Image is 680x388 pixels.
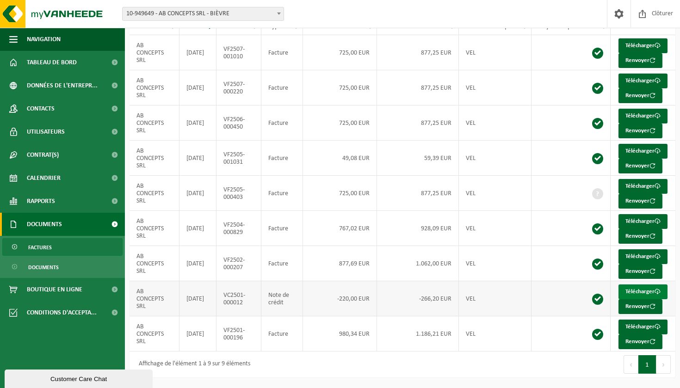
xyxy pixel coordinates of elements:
button: Renvoyer [618,194,662,209]
td: VEL [459,70,532,105]
td: AB CONCEPTS SRL [130,316,179,351]
td: 1.186,21 EUR [377,316,458,351]
span: Boutique en ligne [27,278,82,301]
td: 877,25 EUR [377,105,458,141]
td: 1.062,00 EUR [377,246,458,281]
td: VF2507-000220 [216,70,261,105]
span: Documents [27,213,62,236]
td: Facture [261,35,303,70]
td: 928,09 EUR [377,211,458,246]
td: -266,20 EUR [377,281,458,316]
td: [DATE] [179,211,216,246]
td: VEL [459,176,532,211]
td: VEL [459,35,532,70]
td: Facture [261,316,303,351]
td: 877,69 EUR [303,246,377,281]
a: Télécharger [618,214,668,229]
td: VEL [459,141,532,176]
td: 877,25 EUR [377,35,458,70]
td: VC2501-000012 [216,281,261,316]
td: 725,00 EUR [303,176,377,211]
td: 877,25 EUR [377,176,458,211]
td: Facture [261,70,303,105]
td: VF2507-001010 [216,35,261,70]
td: VF2506-000450 [216,105,261,141]
a: Télécharger [618,109,668,123]
td: [DATE] [179,176,216,211]
iframe: chat widget [5,368,155,388]
span: Navigation [27,28,61,51]
td: [DATE] [179,35,216,70]
span: Rapports [27,190,55,213]
a: Factures [2,238,123,256]
td: Facture [261,211,303,246]
td: AB CONCEPTS SRL [130,70,179,105]
button: Renvoyer [618,53,662,68]
span: Factures [28,239,52,256]
span: 10-949649 - AB CONCEPTS SRL - BIÈVRE [123,7,284,20]
td: VF2502-000207 [216,246,261,281]
a: Documents [2,258,123,276]
button: Next [656,355,671,374]
td: AB CONCEPTS SRL [130,176,179,211]
span: Utilisateurs [27,120,65,143]
td: VEL [459,105,532,141]
a: Télécharger [618,284,668,299]
a: Télécharger [618,249,668,264]
td: 725,00 EUR [303,35,377,70]
a: Télécharger [618,144,668,159]
td: 980,34 EUR [303,316,377,351]
button: Renvoyer [618,88,662,103]
a: Télécharger [618,38,668,53]
td: AB CONCEPTS SRL [130,246,179,281]
a: Télécharger [618,74,668,88]
td: VF2504-000829 [216,211,261,246]
td: Facture [261,176,303,211]
a: Télécharger [618,179,668,194]
button: Renvoyer [618,159,662,173]
td: 725,00 EUR [303,105,377,141]
span: Contacts [27,97,55,120]
button: Renvoyer [618,229,662,244]
button: Renvoyer [618,334,662,349]
span: Contrat(s) [27,143,59,166]
td: AB CONCEPTS SRL [130,35,179,70]
td: AB CONCEPTS SRL [130,105,179,141]
td: Facture [261,105,303,141]
td: [DATE] [179,246,216,281]
td: 725,00 EUR [303,70,377,105]
span: Documents [28,259,59,276]
td: VF2501-000196 [216,316,261,351]
button: Renvoyer [618,299,662,314]
button: Renvoyer [618,264,662,279]
button: Renvoyer [618,123,662,138]
div: Affichage de l'élément 1 à 9 sur 9 éléments [134,356,250,373]
td: [DATE] [179,105,216,141]
span: Tableau de bord [27,51,77,74]
td: 59,39 EUR [377,141,458,176]
td: 49,08 EUR [303,141,377,176]
td: VEL [459,246,532,281]
span: Données de l'entrepr... [27,74,98,97]
td: AB CONCEPTS SRL [130,281,179,316]
td: [DATE] [179,281,216,316]
button: Previous [624,355,638,374]
td: Facture [261,246,303,281]
td: [DATE] [179,316,216,351]
td: Facture [261,141,303,176]
span: Conditions d'accepta... [27,301,97,324]
td: VEL [459,211,532,246]
td: 877,25 EUR [377,70,458,105]
td: VF2505-000403 [216,176,261,211]
span: Calendrier [27,166,61,190]
td: [DATE] [179,70,216,105]
td: AB CONCEPTS SRL [130,141,179,176]
td: -220,00 EUR [303,281,377,316]
td: AB CONCEPTS SRL [130,211,179,246]
span: 10-949649 - AB CONCEPTS SRL - BIÈVRE [122,7,284,21]
td: VEL [459,316,532,351]
a: Télécharger [618,320,668,334]
button: 1 [638,355,656,374]
td: Note de crédit [261,281,303,316]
